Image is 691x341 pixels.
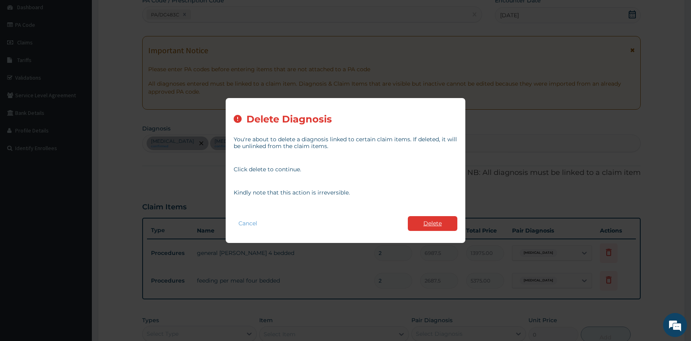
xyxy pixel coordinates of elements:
p: Click delete to continue. [234,166,457,173]
img: d_794563401_company_1708531726252_794563401 [15,40,32,60]
span: We're online! [46,101,110,182]
button: Cancel [234,218,262,229]
p: Kindly note that this action is irreversible. [234,189,457,196]
div: Minimize live chat window [131,4,150,23]
button: Delete [408,216,457,231]
div: Chat with us now [42,45,134,55]
h2: Delete Diagnosis [246,114,332,125]
textarea: Type your message and hit 'Enter' [4,219,152,247]
p: You're about to delete a diagnosis linked to certain claim items. If deleted, it will be unlinked... [234,136,457,150]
